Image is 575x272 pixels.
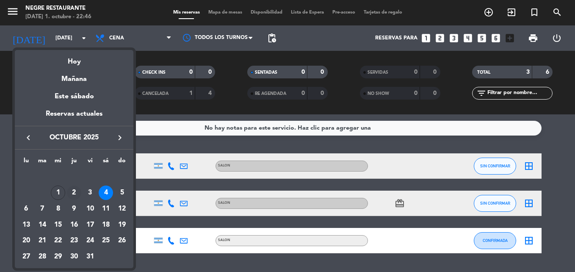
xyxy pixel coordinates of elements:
[83,234,97,248] div: 24
[19,218,33,232] div: 13
[98,156,114,169] th: sábado
[50,217,66,233] td: 15 de octubre de 2025
[66,249,82,265] td: 30 de octubre de 2025
[18,249,34,265] td: 27 de octubre de 2025
[66,233,82,249] td: 23 de octubre de 2025
[21,132,36,143] button: keyboard_arrow_left
[51,250,65,264] div: 29
[99,186,113,200] div: 4
[82,217,98,233] td: 17 de octubre de 2025
[98,233,114,249] td: 25 de octubre de 2025
[50,201,66,217] td: 8 de octubre de 2025
[114,217,130,233] td: 19 de octubre de 2025
[82,233,98,249] td: 24 de octubre de 2025
[83,186,97,200] div: 3
[115,186,129,200] div: 5
[34,217,50,233] td: 14 de octubre de 2025
[67,218,81,232] div: 16
[98,185,114,201] td: 4 de octubre de 2025
[82,201,98,217] td: 10 de octubre de 2025
[66,185,82,201] td: 2 de octubre de 2025
[18,156,34,169] th: lunes
[98,217,114,233] td: 18 de octubre de 2025
[66,201,82,217] td: 9 de octubre de 2025
[114,185,130,201] td: 5 de octubre de 2025
[115,234,129,248] div: 26
[18,169,130,185] td: OCT.
[99,234,113,248] div: 25
[15,50,133,67] div: Hoy
[114,156,130,169] th: domingo
[83,250,97,264] div: 31
[34,249,50,265] td: 28 de octubre de 2025
[51,218,65,232] div: 15
[19,234,33,248] div: 20
[83,202,97,216] div: 10
[19,250,33,264] div: 27
[35,250,50,264] div: 28
[66,156,82,169] th: jueves
[115,202,129,216] div: 12
[51,186,65,200] div: 1
[18,233,34,249] td: 20 de octubre de 2025
[35,202,50,216] div: 7
[115,133,125,143] i: keyboard_arrow_right
[18,201,34,217] td: 6 de octubre de 2025
[51,202,65,216] div: 8
[67,234,81,248] div: 23
[23,133,33,143] i: keyboard_arrow_left
[82,185,98,201] td: 3 de octubre de 2025
[34,156,50,169] th: martes
[34,233,50,249] td: 21 de octubre de 2025
[50,185,66,201] td: 1 de octubre de 2025
[35,218,50,232] div: 14
[115,218,129,232] div: 19
[67,186,81,200] div: 2
[15,108,133,126] div: Reservas actuales
[35,234,50,248] div: 21
[82,156,98,169] th: viernes
[51,234,65,248] div: 22
[67,202,81,216] div: 9
[98,201,114,217] td: 11 de octubre de 2025
[67,250,81,264] div: 30
[36,132,112,143] span: octubre 2025
[112,132,127,143] button: keyboard_arrow_right
[50,156,66,169] th: miércoles
[99,218,113,232] div: 18
[83,218,97,232] div: 17
[66,217,82,233] td: 16 de octubre de 2025
[99,202,113,216] div: 11
[114,201,130,217] td: 12 de octubre de 2025
[18,217,34,233] td: 13 de octubre de 2025
[15,85,133,108] div: Este sábado
[19,202,33,216] div: 6
[50,233,66,249] td: 22 de octubre de 2025
[50,249,66,265] td: 29 de octubre de 2025
[82,249,98,265] td: 31 de octubre de 2025
[34,201,50,217] td: 7 de octubre de 2025
[15,67,133,85] div: Mañana
[114,233,130,249] td: 26 de octubre de 2025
